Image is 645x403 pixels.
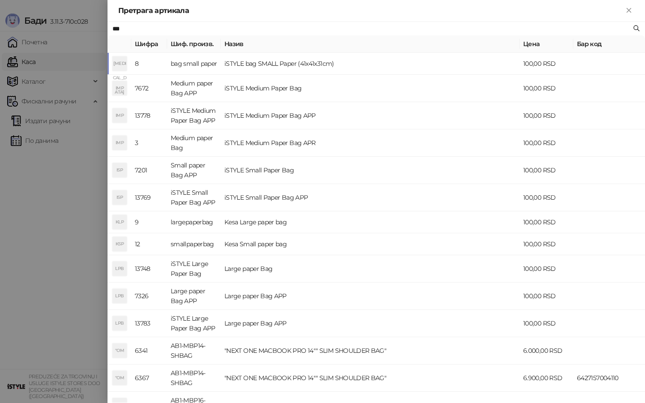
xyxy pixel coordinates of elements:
td: 3 [131,129,167,157]
td: AB1-MBP14-SHBAG [167,337,221,364]
td: 100,00 RSD [520,233,573,255]
div: IMP [112,81,127,95]
td: iSTYLE Small Paper Bag [221,157,520,184]
td: iSTYLE Medium Paper Bag APR [221,129,520,157]
td: 6.900,00 RSD [520,364,573,392]
td: 13748 [131,255,167,283]
td: 7326 [131,283,167,310]
td: iSTYLE Large Paper Bag APP [167,310,221,337]
td: 100,00 RSD [520,310,573,337]
td: 13769 [131,184,167,211]
td: 6341 [131,337,167,364]
td: 100,00 RSD [520,102,573,129]
td: smallpaperbag [167,233,221,255]
td: Medium paper Bag APP [167,75,221,102]
td: iSTYLE bag SMALL Paper (41x41x31cm) [221,53,520,75]
td: Kesa Small paper bag [221,233,520,255]
td: Small paper Bag APP [167,157,221,184]
td: "NEXT ONE MACBOOK PRO 14"" SLIM SHOULDER BAG" [221,364,520,392]
div: ISP [112,163,127,177]
td: "NEXT ONE MACBOOK PRO 14"" SLIM SHOULDER BAG" [221,337,520,364]
td: iSTYLE Medium Paper Bag [221,75,520,102]
td: 100,00 RSD [520,75,573,102]
div: [MEDICAL_DATA] [112,56,127,71]
td: Medium paper Bag [167,129,221,157]
td: largepaperbag [167,211,221,233]
div: Претрага артикала [118,5,623,16]
td: 6427157004110 [573,364,645,392]
td: Large paper Bag APP [221,310,520,337]
td: 100,00 RSD [520,53,573,75]
td: 9 [131,211,167,233]
td: 100,00 RSD [520,211,573,233]
div: KLP [112,215,127,229]
th: Цена [520,35,573,53]
td: 13778 [131,102,167,129]
td: iSTYLE Small Paper Bag APP [167,184,221,211]
th: Бар код [573,35,645,53]
div: LPB [112,316,127,330]
td: 13783 [131,310,167,337]
th: Шифра [131,35,167,53]
td: 100,00 RSD [520,255,573,283]
td: 6367 [131,364,167,392]
td: 100,00 RSD [520,283,573,310]
td: 100,00 RSD [520,184,573,211]
td: 100,00 RSD [520,157,573,184]
td: iSTYLE Medium Paper Bag APP [167,102,221,129]
td: 7201 [131,157,167,184]
td: 8 [131,53,167,75]
div: "OM [112,371,127,385]
div: ISP [112,190,127,205]
div: "OM [112,343,127,358]
th: Назив [221,35,520,53]
div: KSP [112,237,127,251]
td: Large paper Bag APP [221,283,520,310]
div: IMP [112,136,127,150]
td: 7672 [131,75,167,102]
td: Large paper Bag APP [167,283,221,310]
td: Large paper Bag [221,255,520,283]
div: LPB [112,262,127,276]
td: AB1-MBP14-SHBAG [167,364,221,392]
td: iSTYLE Large Paper Bag [167,255,221,283]
button: Close [623,5,634,16]
th: Шиф. произв. [167,35,221,53]
div: LPB [112,289,127,303]
td: 6.000,00 RSD [520,337,573,364]
div: IMP [112,108,127,123]
td: 12 [131,233,167,255]
td: iSTYLE Medium Paper Bag APP [221,102,520,129]
td: iSTYLE Small Paper Bag APP [221,184,520,211]
td: bag small paper [167,53,221,75]
td: Kesa Large paper bag [221,211,520,233]
td: 100,00 RSD [520,129,573,157]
